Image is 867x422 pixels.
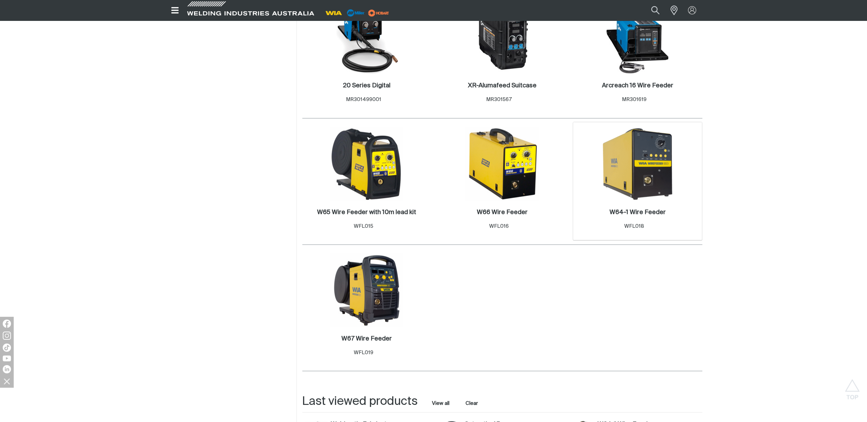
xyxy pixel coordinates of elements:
button: Clear all last viewed products [464,399,480,408]
a: W66 Wire Feeder [477,209,528,216]
a: Arcreach 16 Wire Feeder [602,82,673,90]
img: Instagram [3,332,11,340]
span: WFL015 [354,224,373,229]
button: Scroll to top [845,379,860,395]
h2: XR-Alumafeed Suitcase [468,83,537,89]
span: WFL016 [489,224,509,229]
a: W65 Wire Feeder with 10m lead kit [317,209,416,216]
span: MR301567 [486,97,512,102]
img: LinkedIn [3,365,11,373]
img: W66 Wire Feeder [466,127,539,201]
a: W67 Wire Feeder [341,335,392,343]
img: Arcreach 16 Wire Feeder [601,1,674,74]
h2: 20 Series Digital [343,83,390,89]
span: WFL019 [354,350,373,355]
a: W64-1 Wire Feeder [610,209,666,216]
span: WFL018 [624,224,644,229]
h2: W67 Wire Feeder [341,336,392,342]
img: hide socials [1,375,13,387]
img: W65 Wire Feeder with 10m lead kit [330,127,404,201]
img: TikTok [3,344,11,352]
h2: Arcreach 16 Wire Feeder [602,83,673,89]
span: MR301499001 [346,97,381,102]
img: W64-1 Wire Feeder [601,127,674,201]
h2: W66 Wire Feeder [477,209,528,215]
img: W67 Wire Feeder [330,254,404,327]
input: Product name or item number... [635,3,667,18]
a: 20 Series Digital [343,82,390,90]
h2: W64-1 Wire Feeder [610,209,666,215]
h2: Last viewed products [302,394,418,409]
img: YouTube [3,356,11,361]
img: XR-Alumafeed Suitcase [466,1,539,74]
img: Facebook [3,320,11,328]
a: miller [366,10,391,15]
h2: W65 Wire Feeder with 10m lead kit [317,209,416,215]
span: MR301619 [622,97,647,102]
img: 20 Series Digital [330,1,404,74]
button: Search products [644,3,667,18]
a: XR-Alumafeed Suitcase [468,82,537,90]
img: miller [366,8,391,18]
a: View all last viewed products [432,400,450,407]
